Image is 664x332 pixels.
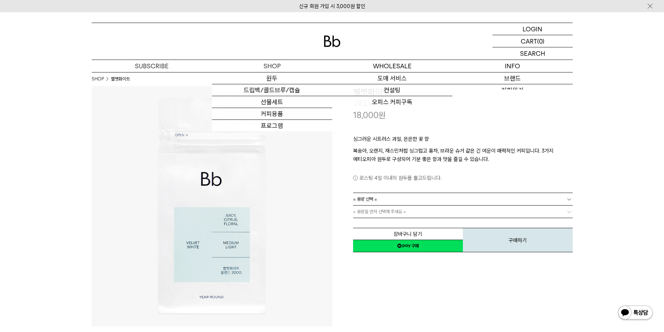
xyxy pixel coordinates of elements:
[212,108,332,120] a: 커피용품
[353,240,463,252] a: 새창
[353,193,377,205] span: = 용량 선택 =
[452,72,573,84] a: 브랜드
[324,36,341,47] img: 로고
[92,60,212,72] a: SUBSCRIBE
[332,60,452,72] p: WHOLESALE
[353,206,406,218] span: = 용량을 먼저 선택해 주세요 =
[353,86,573,98] h3: 벨벳화이트
[493,35,573,47] a: CART (0)
[212,72,332,84] a: 원두
[212,96,332,108] a: 선물세트
[299,3,365,9] a: 신규 회원 가입 시 3,000원 할인
[452,84,573,96] a: 커피위키
[463,228,573,252] button: 구매하기
[353,174,573,182] p: 로스팅 4일 이내의 원두를 출고드립니다.
[353,147,573,163] p: 복숭아, 오렌지, 재스민처럼 싱그럽고 홍차, 브라운 슈거 같은 긴 여운이 매력적인 커피입니다. 3가지 에티오피아 원두로 구성되어 기분 좋은 향과 맛을 즐길 수 있습니다.
[452,60,573,72] p: INFO
[332,72,452,84] a: 도매 서비스
[353,228,463,240] button: 장바구니 담기
[212,60,332,72] a: SHOP
[493,23,573,35] a: LOGIN
[537,35,544,47] p: (0)
[379,110,386,120] span: 원
[212,84,332,96] a: 드립백/콜드브루/캡슐
[353,135,573,147] p: 싱그러운 시트러스 과일, 은은한 꽃 향
[353,109,386,121] p: 18,000
[332,96,452,108] a: 오피스 커피구독
[92,76,104,83] a: SHOP
[521,35,537,47] p: CART
[520,47,545,60] p: SEARCH
[522,23,542,35] p: LOGIN
[332,84,452,96] a: 컨설팅
[92,86,332,326] img: 벨벳화이트
[353,98,573,109] p: VELVET WHITE
[212,120,332,132] a: 프로그램
[111,76,130,83] li: 벨벳화이트
[617,305,654,322] img: 카카오톡 채널 1:1 채팅 버튼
